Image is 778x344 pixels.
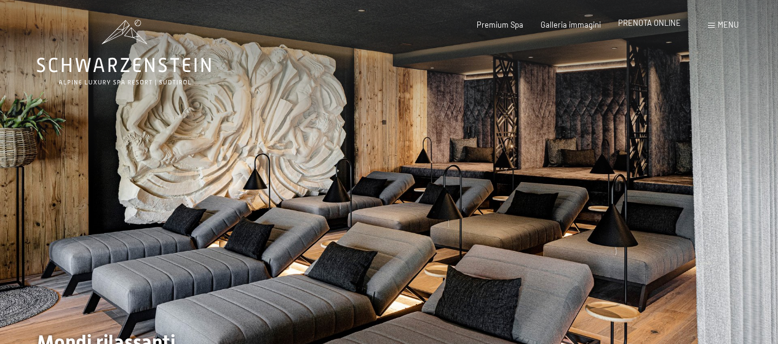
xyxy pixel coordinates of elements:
a: PRENOTA ONLINE [618,18,681,28]
span: Menu [718,20,739,30]
a: Galleria immagini [541,20,601,30]
a: Premium Spa [477,20,523,30]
